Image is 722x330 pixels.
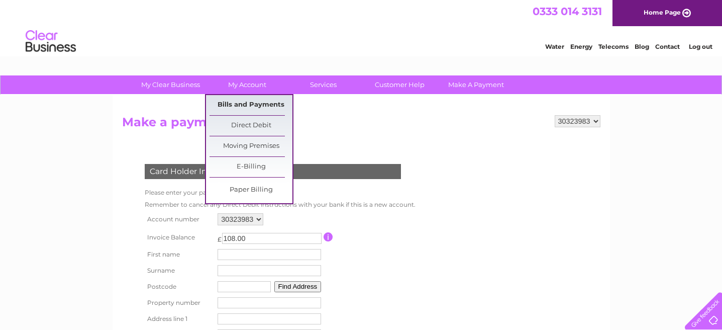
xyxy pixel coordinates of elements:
[205,75,288,94] a: My Account
[142,279,216,295] th: Postcode
[142,246,216,263] th: First name
[689,43,712,50] a: Log out
[210,157,292,177] a: E-Billing
[142,199,418,211] td: Remember to cancel any Direct Debit instructions with your bank if this is a new account.
[129,75,212,94] a: My Clear Business
[124,6,599,49] div: Clear Business is a trading name of Verastar Limited (registered in [GEOGRAPHIC_DATA] No. 3667643...
[218,230,222,243] td: £
[358,75,441,94] a: Customer Help
[598,43,629,50] a: Telecoms
[142,263,216,279] th: Surname
[324,232,333,241] input: Information
[274,281,322,292] button: Find Address
[142,187,418,199] td: Please enter your payment card details below.
[142,311,216,327] th: Address line 1
[635,43,649,50] a: Blog
[655,43,680,50] a: Contact
[145,164,401,179] div: Card Holder Information
[545,43,564,50] a: Water
[142,295,216,311] th: Property number
[282,75,365,94] a: Services
[142,228,216,246] th: Invoice Balance
[25,26,76,57] img: logo.png
[142,211,216,228] th: Account number
[210,136,292,156] a: Moving Premises
[533,5,602,18] a: 0333 014 3131
[570,43,592,50] a: Energy
[122,115,600,134] h2: Make a payment
[435,75,518,94] a: Make A Payment
[210,180,292,200] a: Paper Billing
[210,116,292,136] a: Direct Debit
[210,95,292,115] a: Bills and Payments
